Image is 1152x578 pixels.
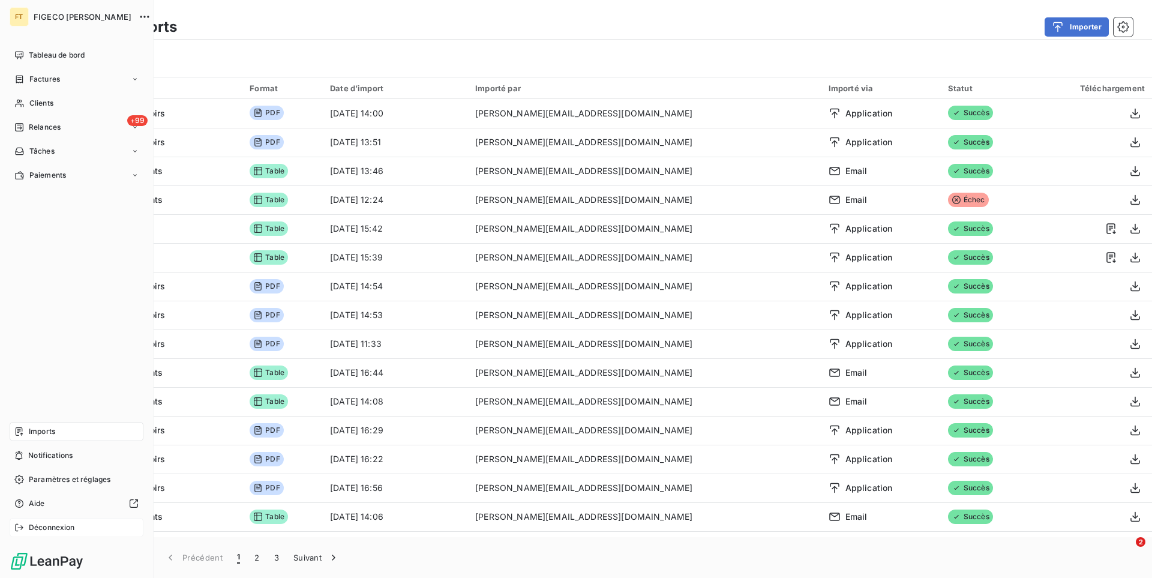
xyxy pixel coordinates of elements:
span: Déconnexion [29,522,75,533]
span: Tâches [29,146,55,157]
span: Succès [948,510,993,524]
td: [DATE] 16:29 [323,416,468,445]
span: Succès [948,337,993,351]
td: [PERSON_NAME][EMAIL_ADDRESS][DOMAIN_NAME] [468,531,821,560]
span: Échec [948,193,989,207]
td: [DATE] 13:46 [323,157,468,185]
td: [PERSON_NAME][EMAIL_ADDRESS][DOMAIN_NAME] [468,99,821,128]
span: Succès [948,308,993,322]
iframe: Intercom live chat [1111,537,1140,566]
span: PDF [250,106,283,120]
span: PDF [250,452,283,466]
div: Importé via [829,83,934,93]
td: [DATE] 16:22 [323,445,468,474]
span: Table [250,193,288,207]
td: [DATE] 14:00 [323,99,468,128]
span: 1 [237,552,240,564]
span: PDF [250,337,283,351]
span: Succès [948,164,993,178]
td: [PERSON_NAME][EMAIL_ADDRESS][DOMAIN_NAME] [468,387,821,416]
span: Table [250,221,288,236]
td: [PERSON_NAME][EMAIL_ADDRESS][DOMAIN_NAME] [468,128,821,157]
span: Succès [948,221,993,236]
div: Date d’import [330,83,461,93]
div: Téléchargement [1039,83,1145,93]
span: PDF [250,481,283,495]
span: Application [845,482,893,494]
td: [DATE] 14:06 [323,502,468,531]
span: Notifications [28,450,73,461]
span: Succès [948,394,993,409]
td: [PERSON_NAME][EMAIL_ADDRESS][DOMAIN_NAME] [468,214,821,243]
span: Tableau de bord [29,50,85,61]
span: Application [845,280,893,292]
span: Application [845,338,893,350]
span: Email [845,396,868,408]
span: Application [845,223,893,235]
span: Succès [948,481,993,495]
td: [PERSON_NAME][EMAIL_ADDRESS][DOMAIN_NAME] [468,502,821,531]
img: Logo LeanPay [10,552,84,571]
span: Email [845,194,868,206]
span: +99 [127,115,148,126]
span: Table [250,510,288,524]
span: Succès [948,423,993,438]
span: Paramètres et réglages [29,474,110,485]
button: 2 [247,545,266,570]
span: Succès [948,279,993,294]
span: Email [845,367,868,379]
td: [DATE] 11:33 [323,330,468,358]
span: Succès [948,135,993,149]
td: [PERSON_NAME][EMAIL_ADDRESS][DOMAIN_NAME] [468,185,821,214]
span: Factures [29,74,60,85]
span: Table [250,394,288,409]
span: Succès [948,106,993,120]
td: [PERSON_NAME][EMAIL_ADDRESS][DOMAIN_NAME] [468,358,821,387]
span: Application [845,136,893,148]
button: Suivant [286,545,347,570]
div: Statut [948,83,1024,93]
span: Application [845,453,893,465]
button: 1 [230,545,247,570]
span: Paiements [29,170,66,181]
a: Aide [10,494,143,513]
td: [DATE] 14:54 [323,272,468,301]
button: 3 [267,545,286,570]
span: Table [250,366,288,380]
span: Clients [29,98,53,109]
button: Précédent [157,545,230,570]
td: [DATE] 13:51 [323,128,468,157]
span: Succès [948,250,993,265]
span: Application [845,424,893,436]
span: PDF [250,423,283,438]
div: Importé par [475,83,814,93]
td: [PERSON_NAME][EMAIL_ADDRESS][DOMAIN_NAME] [468,243,821,272]
td: [DATE] 14:53 [323,301,468,330]
span: Application [845,251,893,263]
td: [PERSON_NAME][EMAIL_ADDRESS][DOMAIN_NAME] [468,157,821,185]
span: 2 [1136,537,1145,547]
td: [DATE] 15:42 [323,214,468,243]
td: [PERSON_NAME][EMAIL_ADDRESS][DOMAIN_NAME] [468,272,821,301]
span: PDF [250,135,283,149]
td: [PERSON_NAME][EMAIL_ADDRESS][DOMAIN_NAME] [468,330,821,358]
td: [PERSON_NAME][EMAIL_ADDRESS][DOMAIN_NAME] [468,416,821,445]
span: Application [845,309,893,321]
span: Email [845,165,868,177]
span: Succès [948,452,993,466]
span: Table [250,164,288,178]
span: PDF [250,308,283,322]
td: 8 août 2025, 16:11 [323,531,468,560]
td: [PERSON_NAME][EMAIL_ADDRESS][DOMAIN_NAME] [468,445,821,474]
td: [PERSON_NAME][EMAIL_ADDRESS][DOMAIN_NAME] [468,474,821,502]
td: [DATE] 15:39 [323,243,468,272]
span: FIGECO [PERSON_NAME] [34,12,131,22]
span: Table [250,250,288,265]
span: PDF [250,279,283,294]
td: [DATE] 16:44 [323,358,468,387]
td: [DATE] 14:08 [323,387,468,416]
span: Aide [29,498,45,509]
div: Format [250,83,316,93]
button: Importer [1045,17,1109,37]
div: FT [10,7,29,26]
